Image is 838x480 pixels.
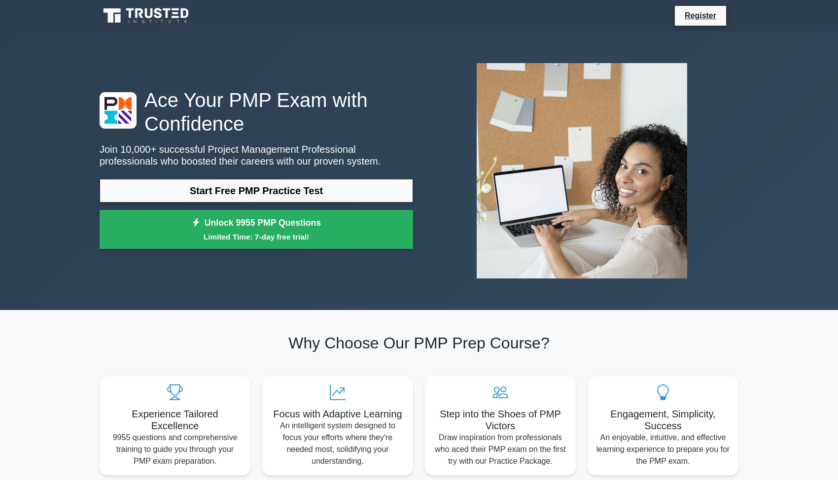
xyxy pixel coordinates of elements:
[595,432,731,467] p: An enjoyable, intuitive, and effective learning experience to prepare you for the PMP exam.
[595,408,731,432] h5: Engagement, Simplicity, Success
[100,143,413,167] p: Join 10,000+ successful Project Management Professional professionals who boosted their careers w...
[433,408,568,432] h5: Step into the Shoes of PMP Victors
[270,420,405,467] p: An intelligent system designed to focus your efforts where they're needed most, solidifying your ...
[112,231,401,242] small: Limited Time: 7-day free trial!
[433,432,568,467] p: Draw inspiration from professionals who aced their PMP exam on the first try with our Practice Pa...
[270,408,405,420] h5: Focus with Adaptive Learning
[100,179,413,203] a: Start Free PMP Practice Test
[679,9,722,22] a: Register
[107,408,243,432] h5: Experience Tailored Excellence
[100,334,738,352] h2: Why Choose Our PMP Prep Course?
[100,88,413,136] h1: Ace Your PMP Exam with Confidence
[100,210,413,249] a: Unlock 9955 PMP QuestionsLimited Time: 7-day free trial!
[107,432,243,467] p: 9955 questions and comprehensive training to guide you through your PMP exam preparation.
